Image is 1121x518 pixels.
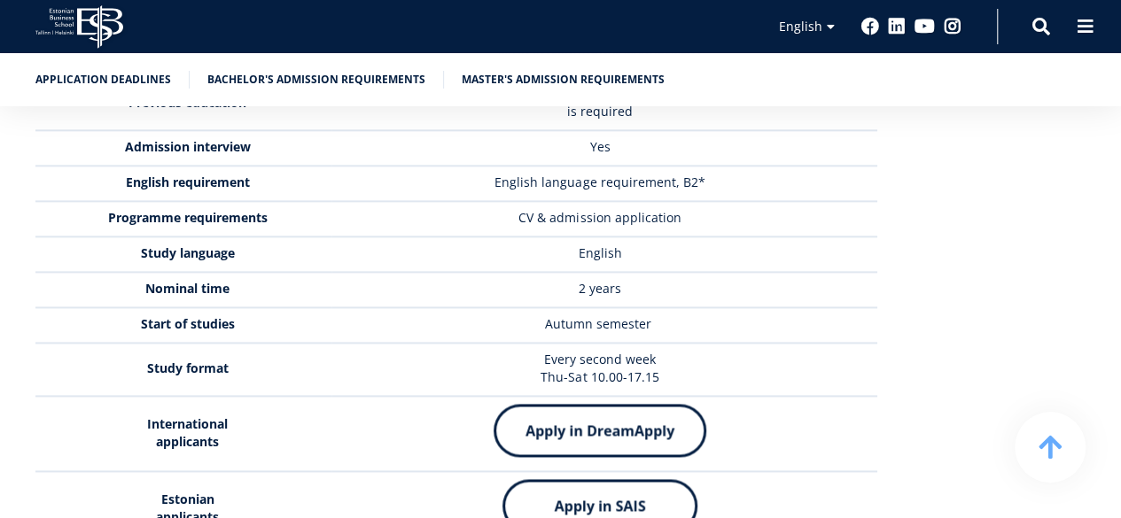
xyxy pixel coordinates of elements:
strong: Study format [147,360,229,376]
strong: Study language [141,244,235,261]
strong: Admission interview [125,138,251,155]
td: Autumn semester [331,307,877,343]
a: Master's admission requirements [462,71,665,89]
strong: Nominal time [145,280,230,297]
td: English language requirement, B2* [331,166,877,201]
strong: International [147,415,228,432]
img: Apply in DreamApply [494,404,706,457]
td: Yes [331,130,877,166]
strong: applicants [156,433,219,450]
td: CV & admission application [331,201,877,236]
p: Every second week [340,351,860,368]
a: Facebook [861,18,879,35]
strong: Estonian [161,491,214,507]
a: Linkedin [888,18,906,35]
a: Bachelor's admission requirements [207,71,425,89]
a: Instagram [944,18,961,35]
p: Thu-Sat 10.00-17.15 [340,368,860,386]
a: Youtube [915,18,935,35]
strong: English requirement [126,174,250,190]
a: Application deadlines [35,71,171,89]
td: English [331,236,877,272]
strong: Start of studies [141,315,235,332]
strong: Programme requirements [108,209,268,226]
p: 2 years [340,280,860,298]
